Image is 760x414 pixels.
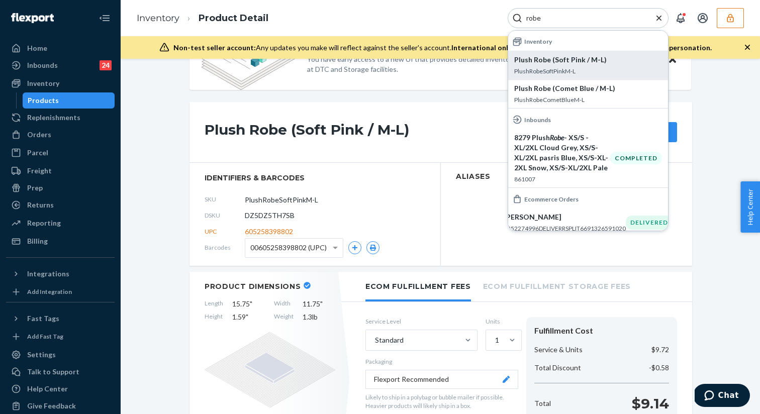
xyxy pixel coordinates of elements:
a: Inventory [6,75,115,91]
div: Returns [27,200,54,210]
p: 8279 Plush - XS/S - XL/2XL Cloud Grey, XS/S-XL/2XL pasris Blue, XS/S-XL-2XL Snow, XS/S-XL/2XL Pale [514,133,610,173]
span: 1.3 lb [303,312,335,322]
input: Search Input [522,13,646,23]
a: Replenishments [6,110,115,126]
div: Add Fast Tag [27,332,63,341]
div: Give Feedback [27,401,76,411]
div: Help Center [27,384,68,394]
button: Open notifications [671,8,691,28]
a: Inbounds24 [6,57,115,73]
button: Close Search [654,13,664,24]
span: " [320,299,323,308]
a: Orders [6,127,115,143]
span: " [250,299,252,308]
span: Weight [274,312,294,322]
div: Integrations [27,269,69,279]
p: Service & Units [534,345,583,355]
ol: breadcrumbs [129,4,276,33]
p: Likely to ship in a polybag or bubble mailer if possible. Heavier products will likely ship in a ... [365,393,518,410]
div: Add Integration [27,287,72,296]
a: Add Fast Tag [6,331,115,343]
div: Prep [27,183,43,193]
div: Freight [27,166,52,176]
span: 605258398802 [245,227,293,237]
div: Products [28,95,59,106]
div: Settings [27,350,56,360]
a: Product Detail [199,13,268,24]
a: Freight [6,163,115,179]
svg: Search Icon [512,13,522,23]
button: Close [666,53,679,65]
h1: Plush Robe (Soft Pink / M-L) [205,122,543,142]
a: Returns [6,197,115,213]
h2: Product Dimensions [205,282,301,291]
span: DZ5DZ5TH7SB [245,211,295,221]
span: Barcodes [205,243,245,252]
div: Home [27,43,47,53]
p: Plush Robe (Soft Pink / M-L) [514,55,662,65]
span: 11.75 [303,299,335,309]
input: 1 [494,335,495,345]
div: 24 [100,60,112,70]
div: Talk to Support [27,367,79,377]
p: Plush Robe (Comet Blue / M-L) [514,83,662,93]
img: new-reports-banner-icon.82668bd98b6a51aee86340f2a7b77ae3.png [202,28,295,90]
p: #252274996DELIVERRSPLIT6691326591020 [504,224,626,233]
h6: Inventory [524,38,552,45]
a: Add Integration [6,286,115,298]
span: 00605258398802 (UPC) [250,239,327,256]
a: Products [23,92,115,109]
div: 1 [495,335,499,345]
a: Parcel [6,145,115,161]
div: Any updates you make will reflect against the seller's account. [173,43,712,53]
div: Fulfillment Cost [534,325,669,337]
span: DSKU [205,211,245,220]
p: Total Discount [534,363,581,373]
button: Talk to Support [6,364,115,380]
iframe: Opens a widget where you can chat to one of our agents [695,384,750,409]
button: Integrations [6,266,115,282]
p: -$0.58 [649,363,669,373]
div: Inbounds [27,60,58,70]
a: Billing [6,233,115,249]
p: $9.72 [651,345,669,355]
span: Width [274,299,294,309]
p: PlushRobeCometBlueM-L [514,95,662,104]
p: $9.14 [632,393,669,413]
span: " [246,313,248,321]
img: Flexport logo [11,13,54,23]
h6: Ecommerce Orders [524,196,579,202]
a: Help Center [6,381,115,397]
div: Orders [27,130,51,140]
a: Home [6,40,115,56]
div: DELIVERED [626,216,673,229]
div: Inventory [27,78,59,88]
p: PlushRobeSoftPinkM-L [514,67,662,75]
span: SKU [205,195,245,203]
button: Close Navigation [94,8,115,28]
p: You have early access to a new UI that provides detailed inventory breakdown for each SKU at DTC ... [307,54,602,74]
li: Ecom Fulfillment Storage Fees [483,272,631,299]
h2: Aliases [456,173,677,180]
a: Settings [6,347,115,363]
span: identifiers & barcodes [205,173,425,183]
em: Robe [550,133,564,142]
span: Non-test seller account: [173,43,256,52]
button: Flexport Recommended [365,370,518,389]
span: 1.59 [232,312,265,322]
label: Service Level [365,317,478,326]
button: Give Feedback [6,398,115,414]
div: Replenishments [27,113,80,123]
button: Open account menu [693,8,713,28]
a: Prep [6,180,115,196]
span: Length [205,299,223,309]
button: Help Center [740,181,760,233]
h6: Inbounds [524,117,551,123]
p: Total [534,398,551,408]
label: Units [486,317,518,326]
button: Fast Tags [6,310,115,327]
span: UPC [205,227,245,236]
div: Completed [610,152,662,164]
